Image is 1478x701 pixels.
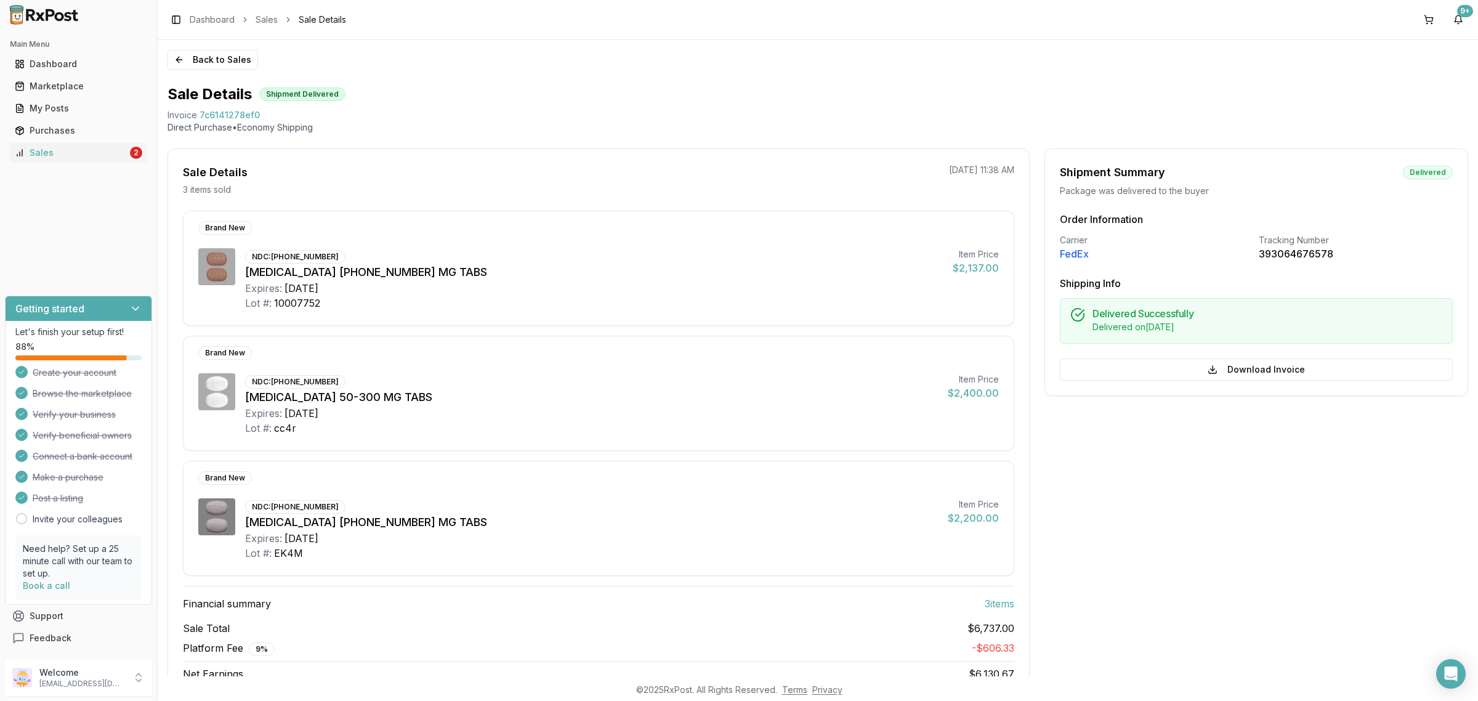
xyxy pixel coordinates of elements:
[33,492,83,504] span: Post a listing
[183,184,231,196] p: 3 items sold
[15,80,142,92] div: Marketplace
[812,684,842,695] a: Privacy
[245,514,938,531] div: [MEDICAL_DATA] [PHONE_NUMBER] MG TABS
[985,596,1014,611] span: 3 item s
[15,301,84,316] h3: Getting started
[285,531,318,546] div: [DATE]
[1060,359,1453,381] button: Download Invoice
[183,667,243,681] span: Net Earnings
[299,14,346,26] span: Sale Details
[245,421,272,436] div: Lot #:
[1060,276,1453,291] h3: Shipping Info
[198,498,235,535] img: Triumeq 600-50-300 MG TABS
[168,109,197,121] div: Invoice
[5,99,152,118] button: My Posts
[285,406,318,421] div: [DATE]
[183,596,271,611] span: Financial summary
[1457,5,1473,17] div: 9+
[10,120,147,142] a: Purchases
[1092,321,1442,333] div: Delivered on [DATE]
[782,684,807,695] a: Terms
[5,143,152,163] button: Sales2
[259,87,345,101] div: Shipment Delivered
[1259,234,1453,246] div: Tracking Number
[39,667,125,679] p: Welcome
[969,668,1014,680] span: $6,130.67
[1436,659,1466,689] div: Open Intercom Messenger
[245,264,943,281] div: [MEDICAL_DATA] [PHONE_NUMBER] MG TABS
[33,429,132,442] span: Verify beneficial owners
[198,373,235,410] img: Dovato 50-300 MG TABS
[1092,309,1442,318] h5: Delivered Successfully
[948,511,999,525] div: $2,200.00
[245,296,272,310] div: Lot #:
[953,248,999,261] div: Item Price
[5,121,152,140] button: Purchases
[245,281,282,296] div: Expires:
[1060,246,1254,261] div: FedEx
[949,164,1014,176] p: [DATE] 11:38 AM
[274,421,296,436] div: cc4r
[5,76,152,96] button: Marketplace
[33,387,132,400] span: Browse the marketplace
[249,642,275,656] div: 9 %
[183,164,248,181] div: Sale Details
[23,580,70,591] a: Book a call
[1060,212,1453,227] h3: Order Information
[23,543,134,580] p: Need help? Set up a 25 minute call with our team to set up.
[274,296,320,310] div: 10007752
[168,50,258,70] button: Back to Sales
[256,14,278,26] a: Sales
[33,408,116,421] span: Verify your business
[5,5,84,25] img: RxPost Logo
[200,109,260,121] span: 7c6141278ef0
[274,546,303,561] div: EK4M
[245,389,938,406] div: [MEDICAL_DATA] 50-300 MG TABS
[245,546,272,561] div: Lot #:
[5,54,152,74] button: Dashboard
[12,668,32,687] img: User avatar
[15,341,34,353] span: 88 %
[183,641,275,656] span: Platform Fee
[15,102,142,115] div: My Posts
[190,14,346,26] nav: breadcrumb
[285,281,318,296] div: [DATE]
[245,375,345,389] div: NDC: [PHONE_NUMBER]
[10,142,147,164] a: Sales2
[168,84,252,104] h1: Sale Details
[245,531,282,546] div: Expires:
[972,642,1014,654] span: - $606.33
[948,386,999,400] div: $2,400.00
[10,75,147,97] a: Marketplace
[198,471,252,485] div: Brand New
[33,367,116,379] span: Create your account
[1259,246,1453,261] div: 393064676578
[198,346,252,360] div: Brand New
[5,605,152,627] button: Support
[1060,185,1453,197] div: Package was delivered to the buyer
[245,500,345,514] div: NDC: [PHONE_NUMBER]
[5,627,152,649] button: Feedback
[1060,234,1254,246] div: Carrier
[15,147,127,159] div: Sales
[1403,166,1453,179] div: Delivered
[1060,164,1165,181] div: Shipment Summary
[245,250,345,264] div: NDC: [PHONE_NUMBER]
[198,248,235,285] img: Biktarvy 50-200-25 MG TABS
[10,39,147,49] h2: Main Menu
[183,621,230,636] span: Sale Total
[1448,10,1468,30] button: 9+
[967,621,1014,636] span: $6,737.00
[10,53,147,75] a: Dashboard
[245,406,282,421] div: Expires:
[948,373,999,386] div: Item Price
[190,14,235,26] a: Dashboard
[33,471,103,484] span: Make a purchase
[953,261,999,275] div: $2,137.00
[168,121,1468,134] p: Direct Purchase • Economy Shipping
[15,124,142,137] div: Purchases
[198,221,252,235] div: Brand New
[15,58,142,70] div: Dashboard
[130,147,142,159] div: 2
